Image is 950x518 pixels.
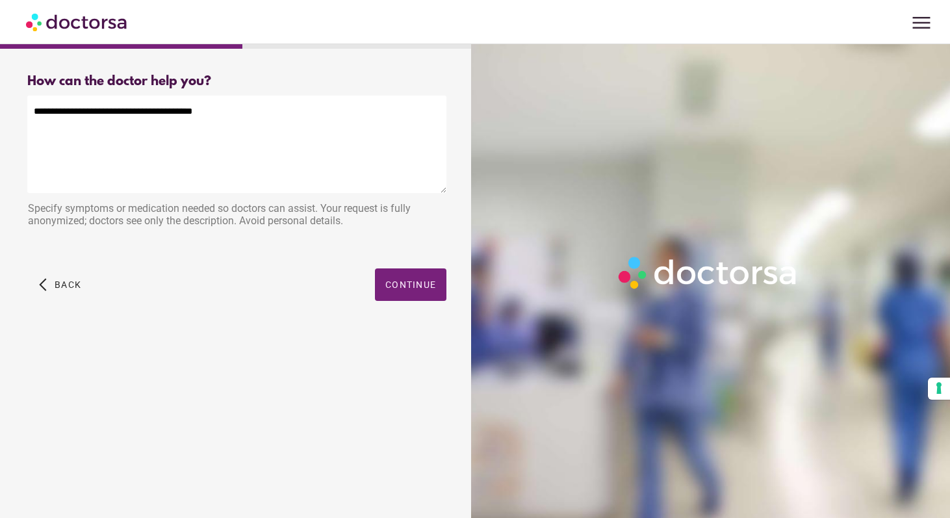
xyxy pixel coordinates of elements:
[928,378,950,400] button: Your consent preferences for tracking technologies
[909,10,934,35] span: menu
[27,196,446,237] div: Specify symptoms or medication needed so doctors can assist. Your request is fully anonymized; do...
[26,7,129,36] img: Doctorsa.com
[55,279,81,290] span: Back
[375,268,446,301] button: Continue
[27,74,446,89] div: How can the doctor help you?
[385,279,436,290] span: Continue
[34,268,86,301] button: arrow_back_ios Back
[613,252,803,294] img: Logo-Doctorsa-trans-White-partial-flat.png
